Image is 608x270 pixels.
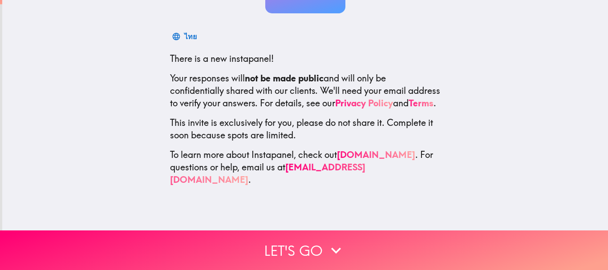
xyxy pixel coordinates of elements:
p: Your responses will and will only be confidentially shared with our clients. We'll need your emai... [170,72,441,109]
span: There is a new instapanel! [170,53,274,64]
p: To learn more about Instapanel, check out . For questions or help, email us at . [170,149,441,186]
a: [DOMAIN_NAME] [337,149,415,160]
p: This invite is exclusively for you, please do not share it. Complete it soon because spots are li... [170,117,441,141]
div: ไทย [184,30,197,43]
button: ไทย [170,28,200,45]
b: not be made public [245,73,324,84]
a: Terms [409,97,434,109]
a: [EMAIL_ADDRESS][DOMAIN_NAME] [170,161,365,185]
a: Privacy Policy [335,97,393,109]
